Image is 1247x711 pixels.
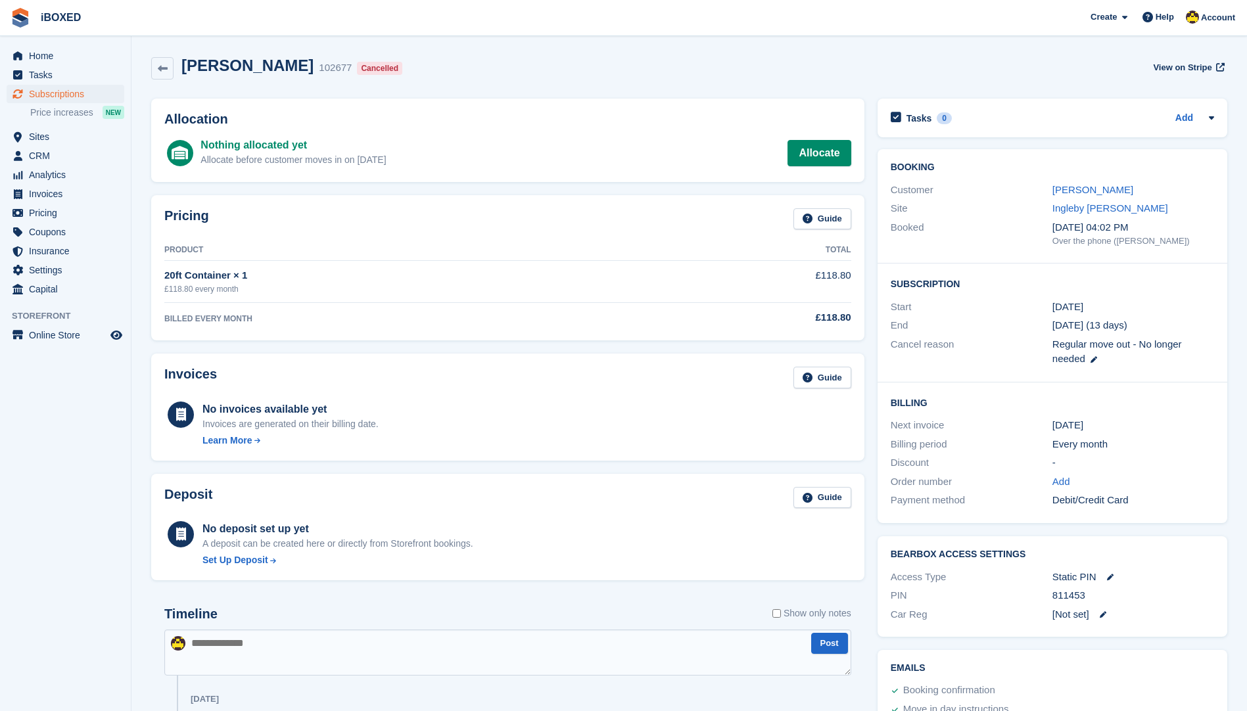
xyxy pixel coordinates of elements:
[164,487,212,509] h2: Deposit
[202,434,379,447] a: Learn More
[891,162,1214,173] h2: Booking
[103,106,124,119] div: NEW
[7,242,124,260] a: menu
[164,607,218,622] h2: Timeline
[1052,588,1214,603] div: 811453
[164,367,217,388] h2: Invoices
[891,493,1052,508] div: Payment method
[202,553,268,567] div: Set Up Deposit
[1052,235,1214,248] div: Over the phone ([PERSON_NAME])
[772,607,851,620] label: Show only notes
[202,553,473,567] a: Set Up Deposit
[29,223,108,241] span: Coupons
[29,66,108,84] span: Tasks
[29,127,108,146] span: Sites
[7,326,124,344] a: menu
[1052,338,1182,365] span: Regular move out - No longer needed
[1153,61,1212,74] span: View on Stripe
[891,277,1214,290] h2: Subscription
[891,570,1052,585] div: Access Type
[7,223,124,241] a: menu
[29,326,108,344] span: Online Store
[7,85,124,103] a: menu
[35,7,86,28] a: iBOXED
[793,487,851,509] a: Guide
[891,418,1052,433] div: Next invoice
[793,367,851,388] a: Guide
[891,437,1052,452] div: Billing period
[108,327,124,343] a: Preview store
[1201,11,1235,24] span: Account
[29,185,108,203] span: Invoices
[891,201,1052,216] div: Site
[191,694,219,704] div: [DATE]
[793,208,851,230] a: Guide
[7,147,124,165] a: menu
[164,313,653,325] div: BILLED EVERY MONTH
[202,417,379,431] div: Invoices are generated on their billing date.
[653,310,851,325] div: £118.80
[1148,57,1227,78] a: View on Stripe
[788,140,851,166] a: Allocate
[7,204,124,222] a: menu
[164,240,653,261] th: Product
[1052,455,1214,470] div: -
[30,106,93,119] span: Price increases
[7,166,124,184] a: menu
[202,434,252,447] div: Learn More
[1052,202,1168,214] a: Ingleby [PERSON_NAME]
[1052,319,1127,331] span: [DATE] (13 days)
[891,183,1052,198] div: Customer
[891,474,1052,490] div: Order number
[200,153,386,167] div: Allocate before customer moves in on [DATE]
[29,85,108,103] span: Subscriptions
[937,112,952,124] div: 0
[171,636,185,651] img: Katie Brown
[200,137,386,153] div: Nothing allocated yet
[891,396,1214,409] h2: Billing
[29,261,108,279] span: Settings
[1052,607,1214,622] div: [Not set]
[1052,474,1070,490] a: Add
[1052,570,1214,585] div: Static PIN
[181,57,314,74] h2: [PERSON_NAME]
[202,401,379,417] div: No invoices available yet
[903,683,995,699] div: Booking confirmation
[202,537,473,551] p: A deposit can be created here or directly from Storefront bookings.
[319,60,352,76] div: 102677
[1186,11,1199,24] img: Katie Brown
[7,47,124,65] a: menu
[891,300,1052,315] div: Start
[653,240,851,261] th: Total
[1052,300,1083,315] time: 2025-09-09 00:00:00 UTC
[29,166,108,184] span: Analytics
[906,112,932,124] h2: Tasks
[7,127,124,146] a: menu
[891,455,1052,470] div: Discount
[1052,437,1214,452] div: Every month
[653,261,851,302] td: £118.80
[891,337,1052,367] div: Cancel reason
[164,283,653,295] div: £118.80 every month
[1052,493,1214,508] div: Debit/Credit Card
[1052,184,1133,195] a: [PERSON_NAME]
[1052,220,1214,235] div: [DATE] 04:02 PM
[891,318,1052,333] div: End
[1091,11,1117,24] span: Create
[891,663,1214,674] h2: Emails
[30,105,124,120] a: Price increases NEW
[7,261,124,279] a: menu
[164,112,851,127] h2: Allocation
[891,220,1052,248] div: Booked
[29,242,108,260] span: Insurance
[29,47,108,65] span: Home
[1175,111,1193,126] a: Add
[891,549,1214,560] h2: BearBox Access Settings
[29,280,108,298] span: Capital
[11,8,30,28] img: stora-icon-8386f47178a22dfd0bd8f6a31ec36ba5ce8667c1dd55bd0f319d3a0aa187defe.svg
[7,66,124,84] a: menu
[891,588,1052,603] div: PIN
[1156,11,1174,24] span: Help
[357,62,402,75] div: Cancelled
[29,147,108,165] span: CRM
